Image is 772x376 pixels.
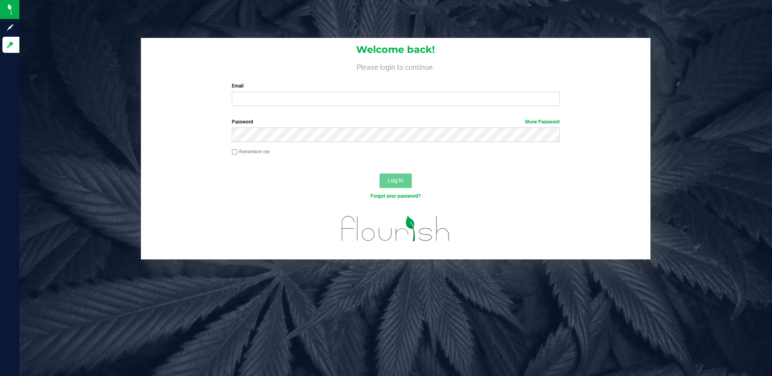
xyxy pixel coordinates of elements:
[141,44,651,55] h1: Welcome back!
[6,23,14,31] inline-svg: Sign up
[232,119,253,125] span: Password
[141,61,651,71] h4: Please login to continue.
[388,177,403,184] span: Log In
[6,41,14,49] inline-svg: Log in
[371,193,421,199] a: Forgot your password?
[525,119,560,125] a: Show Password
[232,149,237,155] input: Remember me
[232,82,560,90] label: Email
[332,208,459,249] img: flourish_logo.svg
[380,173,412,188] button: Log In
[232,148,270,155] label: Remember me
